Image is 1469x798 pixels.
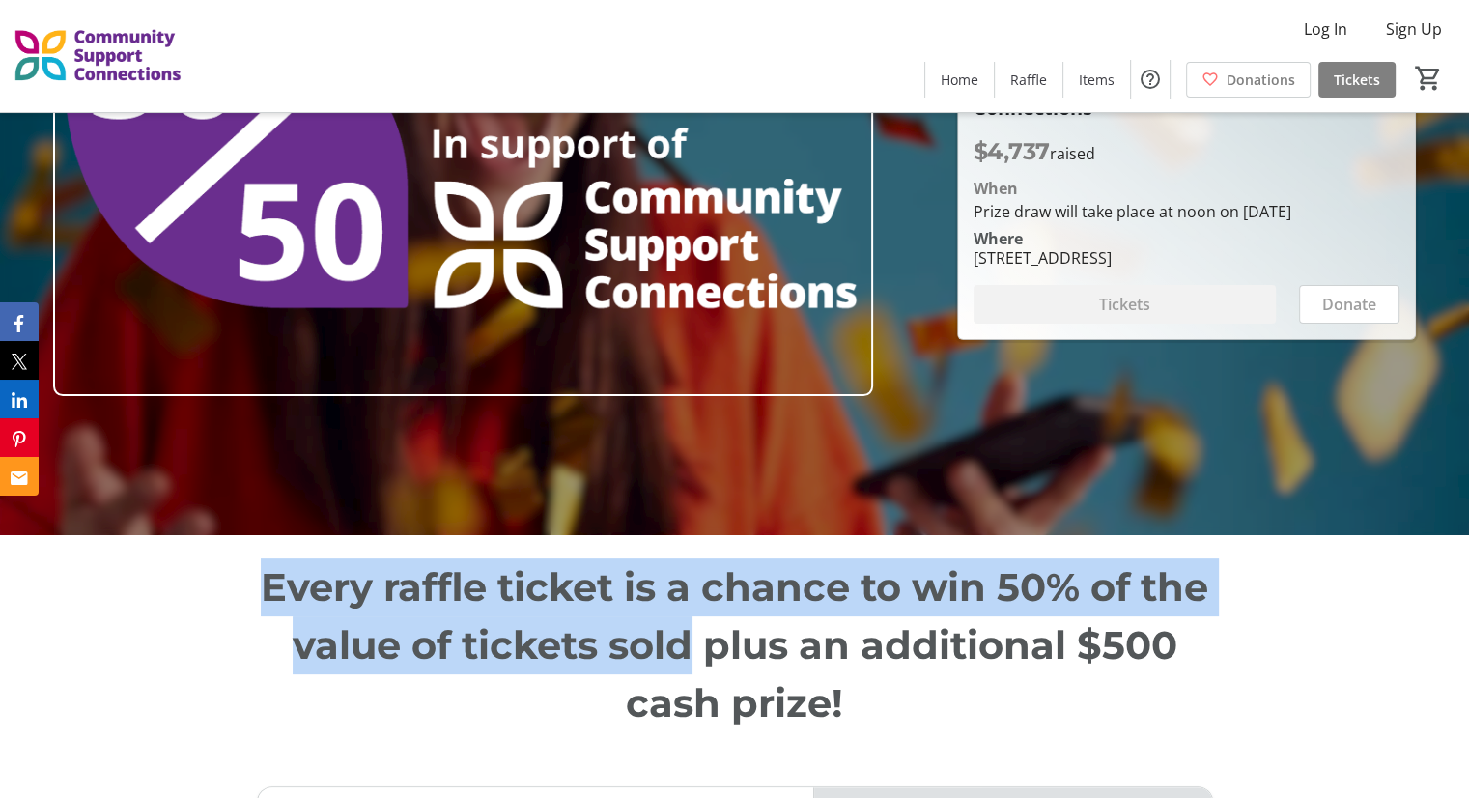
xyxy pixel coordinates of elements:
a: Raffle [995,62,1062,98]
button: Sign Up [1370,14,1457,44]
div: Prize draw will take place at noon on [DATE] [974,200,1399,223]
span: Log In [1304,17,1347,41]
button: Cart [1411,61,1446,96]
button: Help [1131,60,1170,99]
p: In Support of Community Support Connections [974,76,1399,119]
span: $4,737 [974,137,1050,165]
span: Sign Up [1386,17,1442,41]
p: raised [974,134,1095,169]
button: Log In [1288,14,1363,44]
span: Home [941,70,978,90]
p: Every raffle ticket is a chance to win 50% of the value of tickets sold plus an additional $500 c... [257,558,1213,732]
span: Items [1079,70,1115,90]
span: Raffle [1010,70,1047,90]
img: Community Support Connections's Logo [12,8,184,104]
span: Donations [1227,70,1295,90]
a: Items [1063,62,1130,98]
div: [STREET_ADDRESS] [974,246,1112,270]
span: Tickets [1334,70,1380,90]
div: When [974,177,1018,200]
div: Where [974,231,1023,246]
a: Home [925,62,994,98]
a: Donations [1186,62,1311,98]
a: Tickets [1318,62,1396,98]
